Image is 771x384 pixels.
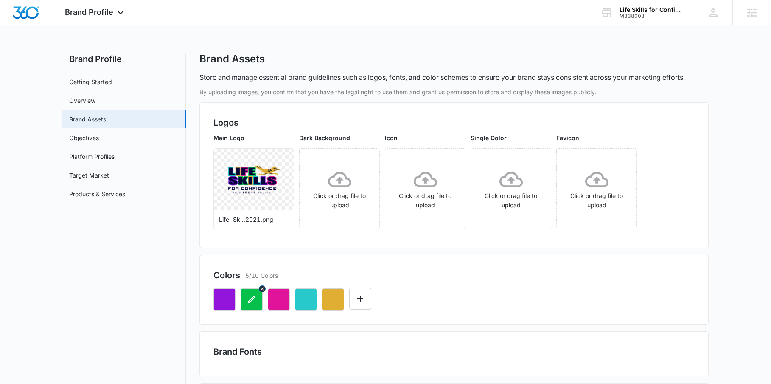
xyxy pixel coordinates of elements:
[69,115,106,124] a: Brand Assets
[620,6,681,13] div: account name
[557,168,636,210] div: Click or drag file to upload
[62,53,186,65] h2: Brand Profile
[557,149,636,229] span: Click or drag file to upload
[213,133,294,142] p: Main Logo
[213,269,240,282] h2: Colors
[199,72,685,82] p: Store and manage essential brand guidelines such as logos, fonts, and color schemes to ensure you...
[199,53,265,65] h1: Brand Assets
[69,171,109,180] a: Target Market
[245,271,278,280] p: 5/10 Colors
[69,189,125,198] a: Products & Services
[471,133,551,142] p: Single Color
[471,168,551,210] div: Click or drag file to upload
[385,168,465,210] div: Click or drag file to upload
[385,133,465,142] p: Icon
[69,96,95,105] a: Overview
[299,133,380,142] p: Dark Background
[349,288,371,310] button: Edit Color
[69,77,112,86] a: Getting Started
[199,88,709,96] p: By uploading images, you confirm that you have the legal right to use them and grant us permissio...
[69,152,115,161] a: Platform Profiles
[300,168,379,210] div: Click or drag file to upload
[219,215,289,224] p: Life-Sk...2021.png
[620,13,681,19] div: account id
[385,149,465,229] span: Click or drag file to upload
[471,149,551,229] span: Click or drag file to upload
[213,116,695,129] h2: Logos
[65,8,113,17] span: Brand Profile
[69,133,99,142] a: Objectives
[556,133,637,142] p: Favicon
[224,150,284,209] img: User uploaded logo
[213,345,695,358] h2: Brand Fonts
[300,149,379,229] span: Click or drag file to upload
